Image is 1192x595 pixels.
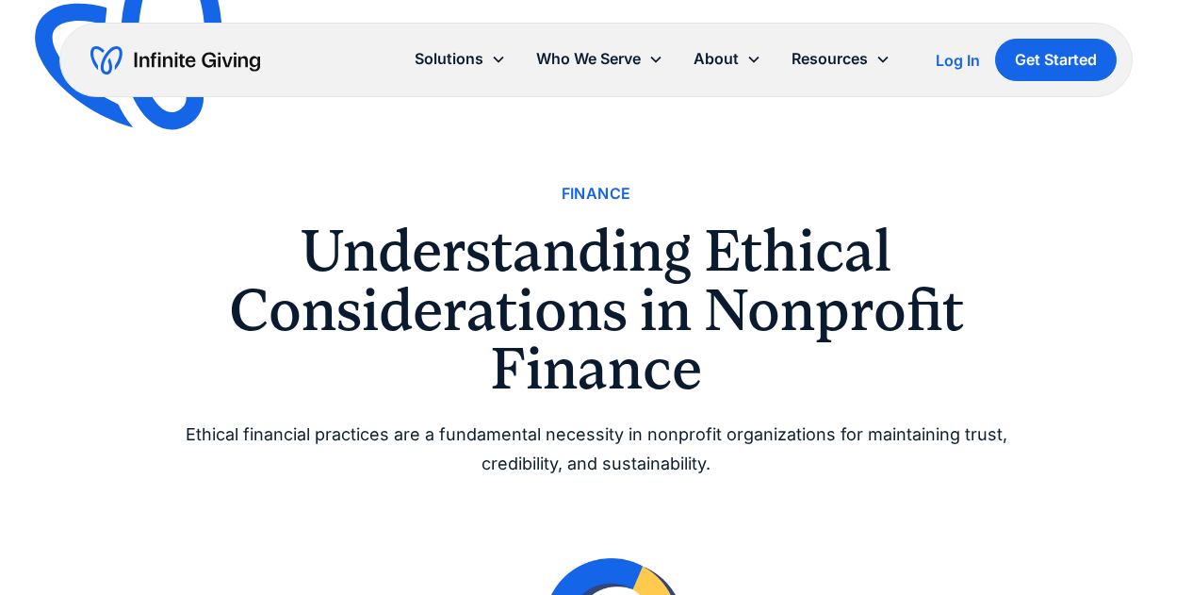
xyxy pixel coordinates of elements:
div: Who We Serve [521,39,678,79]
div: Resources [792,46,868,72]
h1: Understanding Ethical Considerations in Nonprofit Finance [144,222,1049,398]
div: Resources [776,39,906,79]
div: About [694,46,739,72]
div: Solutions [415,46,483,72]
a: home [90,45,260,75]
div: About [678,39,776,79]
a: Finance [562,181,631,207]
div: Ethical financial practices are a fundamental necessity in nonprofit organizations for maintainin... [144,421,1049,478]
a: Log In [936,49,980,72]
div: Solutions [400,39,521,79]
div: Log In [936,53,980,68]
div: Who We Serve [536,46,641,72]
a: Get Started [995,39,1117,81]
